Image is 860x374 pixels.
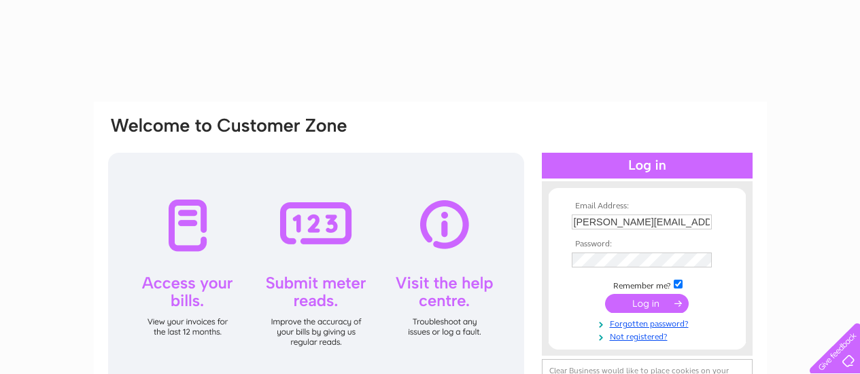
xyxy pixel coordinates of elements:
a: Forgotten password? [572,316,726,329]
td: Remember me? [568,278,726,291]
input: Submit [605,294,689,313]
a: Not registered? [572,329,726,342]
th: Email Address: [568,202,726,211]
th: Password: [568,240,726,249]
